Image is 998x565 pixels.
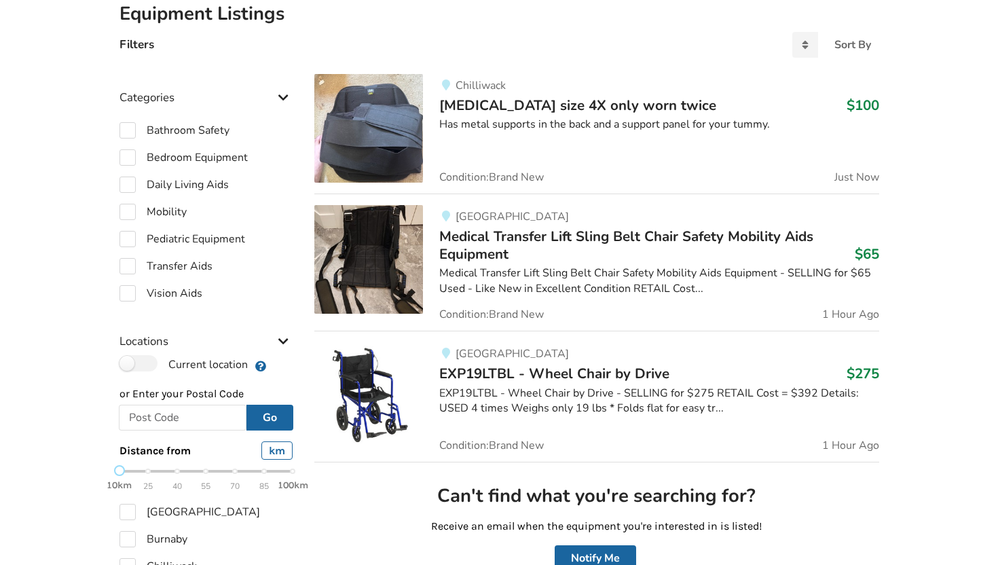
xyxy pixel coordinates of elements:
[261,441,293,460] div: km
[119,444,191,457] span: Distance from
[119,204,187,220] label: Mobility
[119,405,247,431] input: Post Code
[119,63,293,111] div: Categories
[119,504,260,520] label: [GEOGRAPHIC_DATA]
[439,266,879,297] div: Medical Transfer Lift Sling Belt Chair Safety Mobility Aids Equipment - SELLING for $65 Used - Li...
[456,209,569,224] span: [GEOGRAPHIC_DATA]
[325,519,868,534] p: Receive an email when the equipment you're interested in is listed!
[314,205,423,314] img: mobility-medical transfer lift sling belt chair safety mobility aids equipment
[201,479,210,494] span: 55
[230,479,240,494] span: 70
[259,479,269,494] span: 85
[439,227,813,263] span: Medical Transfer Lift Sling Belt Chair Safety Mobility Aids Equipment
[119,531,187,547] label: Burnaby
[847,96,879,114] h3: $100
[246,405,293,431] button: Go
[119,231,245,247] label: Pediatric Equipment
[119,307,293,355] div: Locations
[834,39,871,50] div: Sort By
[439,117,879,132] div: Has metal supports in the back and a support panel for your tummy.
[456,346,569,361] span: [GEOGRAPHIC_DATA]
[119,37,154,52] h4: Filters
[314,194,879,331] a: mobility-medical transfer lift sling belt chair safety mobility aids equipment[GEOGRAPHIC_DATA]Me...
[314,74,423,183] img: daily living aids-back brace size 4x only worn twice
[119,149,248,166] label: Bedroom Equipment
[439,172,544,183] span: Condition: Brand New
[314,331,879,462] a: mobility-exp19ltbl - wheel chair by drive[GEOGRAPHIC_DATA]EXP19LTBL - Wheel Chair by Drive$275EXP...
[119,177,229,193] label: Daily Living Aids
[119,386,293,402] p: or Enter your Postal Code
[847,365,879,382] h3: $275
[119,355,248,373] label: Current location
[325,484,868,508] h2: Can't find what you're searching for?
[119,258,212,274] label: Transfer Aids
[119,285,202,302] label: Vision Aids
[822,440,879,451] span: 1 Hour Ago
[107,479,132,491] strong: 10km
[278,479,308,491] strong: 100km
[143,479,153,494] span: 25
[119,2,879,26] h2: Equipment Listings
[834,172,879,183] span: Just Now
[439,364,669,383] span: EXP19LTBL - Wheel Chair by Drive
[439,440,544,451] span: Condition: Brand New
[172,479,182,494] span: 40
[439,386,879,417] div: EXP19LTBL - Wheel Chair by Drive - SELLING for $275 RETAIL Cost = $392 Details: USED 4 times Weig...
[119,122,229,139] label: Bathroom Safety
[314,74,879,194] a: daily living aids-back brace size 4x only worn twiceChilliwack[MEDICAL_DATA] size 4X only worn tw...
[822,309,879,320] span: 1 Hour Ago
[314,342,423,451] img: mobility-exp19ltbl - wheel chair by drive
[439,96,716,115] span: [MEDICAL_DATA] size 4X only worn twice
[456,78,506,93] span: Chilliwack
[855,245,879,263] h3: $65
[439,309,544,320] span: Condition: Brand New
